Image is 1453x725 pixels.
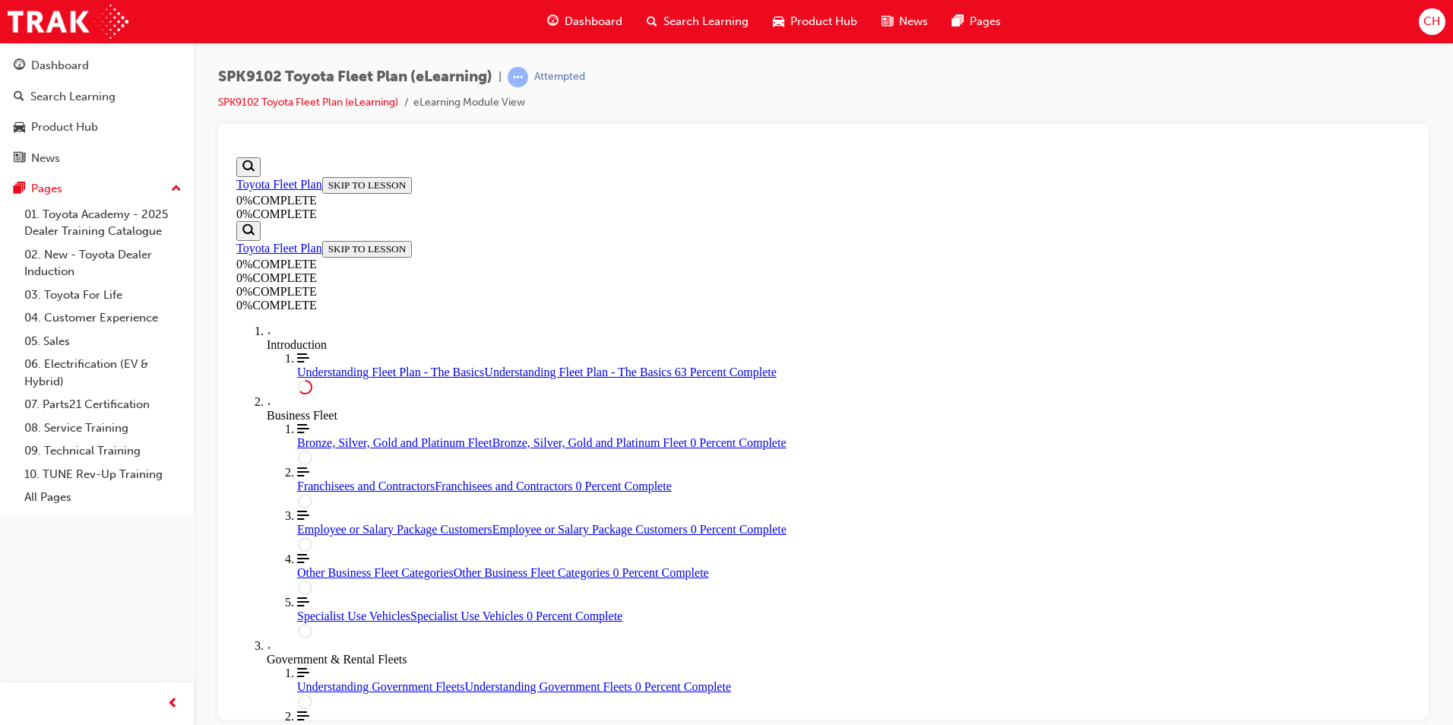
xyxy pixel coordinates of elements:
[899,13,928,30] span: News
[6,175,188,203] button: Pages
[761,6,869,37] a: car-iconProduct Hub
[14,152,25,166] span: news-icon
[218,68,492,86] span: SPK9102 Toyota Fleet Plan (eLearning)
[1419,8,1445,35] button: CH
[36,502,1180,515] div: Government & Rental Fleets
[262,372,556,385] span: Employee or Salary Package Customers 0 Percent Complete
[6,90,92,103] a: Toyota Fleet Plan
[18,353,188,393] a: 06. Electrification (EV & Hybrid)
[534,70,585,84] div: Attempted
[499,68,502,86] span: |
[14,59,25,73] span: guage-icon
[647,12,657,31] span: search-icon
[18,393,188,416] a: 07. Parts21 Certification
[413,94,525,112] li: eLearning Module View
[6,70,30,90] button: Show Search Bar
[67,458,180,471] span: Specialist Use Vehicles
[36,258,1180,271] div: Business Fleet
[254,214,546,227] span: Understanding Fleet Plan - The Basics 63 Percent Complete
[6,52,188,80] a: Dashboard
[67,315,1180,342] a: Franchisees and Contractors 0 Percent Complete
[565,13,622,30] span: Dashboard
[6,6,30,26] button: Show Search Bar
[67,529,234,542] span: Understanding Government Fleets
[31,57,89,74] div: Dashboard
[31,119,98,136] div: Product Hub
[67,328,204,341] span: Franchisees and Contractors
[67,515,1180,543] a: Understanding Government Fleets 0 Percent Complete
[14,121,25,135] span: car-icon
[6,120,207,134] div: 0 % COMPLETE
[18,306,188,330] a: 04. Customer Experience
[6,106,207,120] div: 0 % COMPLETE
[1423,13,1440,30] span: CH
[67,358,1180,385] a: Employee or Salary Package Customers 0 Percent Complete
[6,43,1180,56] div: 0 % COMPLETE
[6,49,188,175] button: DashboardSearch LearningProduct HubNews
[14,90,24,104] span: search-icon
[18,330,188,353] a: 05. Sales
[18,283,188,307] a: 03. Toyota For Life
[67,401,1180,429] a: Other Business Fleet Categories 0 Percent Complete
[204,328,441,341] span: Franchisees and Contractors 0 Percent Complete
[67,285,262,298] span: Bronze, Silver, Gold and Platinum Fleet
[36,244,1180,271] div: Toggle Business Fleet Section
[218,96,398,109] a: SPK9102 Toyota Fleet Plan (eLearning)
[869,6,940,37] a: news-iconNews
[6,27,92,40] a: Toyota Fleet Plan
[8,5,128,39] img: Trak
[36,187,1180,201] div: Introduction
[92,90,182,106] button: SKIP TO LESSON
[36,515,1180,602] div: Course Section for Government & Rental Fleets, with 2 Lessons
[30,88,116,106] div: Search Learning
[36,173,1180,201] div: Toggle Introduction Section
[180,458,392,471] span: Specialist Use Vehicles 0 Percent Complete
[223,415,479,428] span: Other Business Fleet Categories 0 Percent Complete
[6,56,1180,70] div: 0 % COMPLETE
[67,201,1180,228] a: Understanding Fleet Plan - The Basics 63 Percent Complete
[167,695,179,714] span: prev-icon
[882,12,893,31] span: news-icon
[18,463,188,486] a: 10. TUNE Rev-Up Training
[952,12,964,31] span: pages-icon
[31,150,60,167] div: News
[773,12,784,31] span: car-icon
[67,372,262,385] span: Employee or Salary Package Customers
[36,271,1180,488] div: Course Section for Business Fleet , with 5 Lessons
[171,179,182,199] span: up-icon
[262,285,556,298] span: Bronze, Silver, Gold and Platinum Fleet 0 Percent Complete
[790,13,857,30] span: Product Hub
[6,144,188,173] a: News
[31,180,62,198] div: Pages
[67,214,254,227] span: Understanding Fleet Plan - The Basics
[67,271,1180,299] a: Bronze, Silver, Gold and Platinum Fleet 0 Percent Complete
[36,201,1180,244] div: Course Section for Introduction, with 1 Lessons
[67,559,1180,586] a: Understanding Rental Fleets 0 Percent Complete
[92,26,182,43] button: SKIP TO LESSON
[18,439,188,463] a: 09. Technical Training
[6,83,188,111] a: Search Learning
[14,182,25,196] span: pages-icon
[6,147,1180,161] div: 0 % COMPLETE
[535,6,635,37] a: guage-iconDashboard
[6,134,1180,147] div: 0 % COMPLETE
[547,12,559,31] span: guage-icon
[234,529,501,542] span: Understanding Government Fleets 0 Percent Complete
[663,13,749,30] span: Search Learning
[940,6,1013,37] a: pages-iconPages
[18,416,188,440] a: 08. Service Training
[18,486,188,509] a: All Pages
[67,415,223,428] span: Other Business Fleet Categories
[970,13,1001,30] span: Pages
[508,67,528,87] span: learningRecordVerb_ATTEMPT-icon
[6,113,188,141] a: Product Hub
[18,243,188,283] a: 02. New - Toyota Dealer Induction
[18,203,188,243] a: 01. Toyota Academy - 2025 Dealer Training Catalogue
[635,6,761,37] a: search-iconSearch Learning
[36,488,1180,515] div: Toggle Government & Rental Fleets Section
[6,70,207,134] section: Course Information
[6,6,1180,70] section: Course Information
[67,445,1180,472] a: Specialist Use Vehicles 0 Percent Complete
